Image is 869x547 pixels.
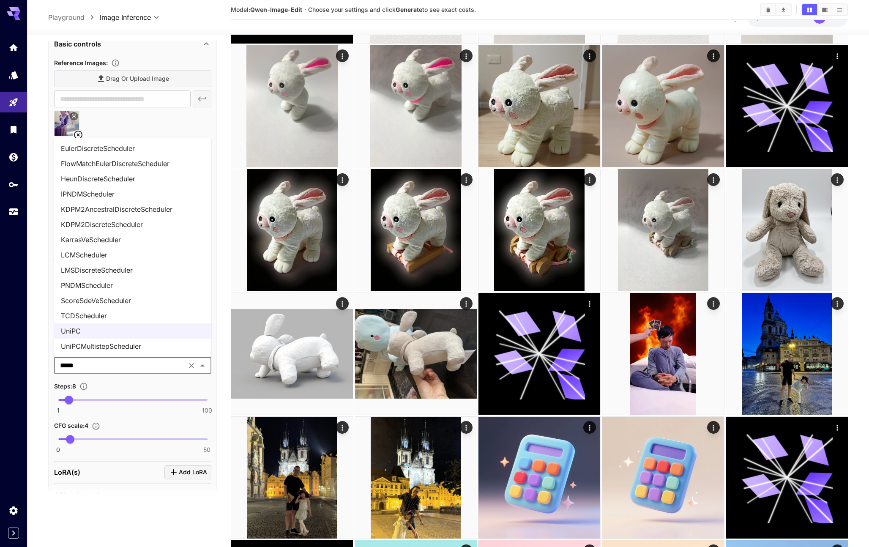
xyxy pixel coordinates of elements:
span: 1 [57,406,60,415]
li: EulerDiscreteScheduler [54,141,211,156]
div: API Keys [8,179,19,190]
button: Adjusts how closely the generated image aligns with the input prompt. A higher value enforces str... [88,422,104,430]
div: Usage [8,207,19,217]
img: 9k= [602,45,724,167]
img: 9k= [602,417,724,539]
img: 2Q== [726,293,848,415]
li: UniPCMultistepScheduler [54,339,211,354]
img: 2Q== [231,45,353,167]
button: Download All [776,4,791,15]
div: Actions [459,421,472,434]
div: Actions [583,49,596,62]
div: Playground [8,97,19,108]
button: Upload a reference image to guide the result. This is needed for Image-to-Image or Inpainting. Su... [108,59,123,67]
span: Steps : 8 [54,383,76,390]
div: Actions [583,173,596,186]
div: Actions [707,173,719,186]
a: Playground [48,12,85,22]
p: Basic controls [54,39,101,49]
div: Actions [583,297,596,310]
li: HeunDiscreteScheduler [54,171,211,186]
span: 0 [56,446,60,454]
button: Expand sidebar [8,528,19,539]
div: Actions [336,297,348,310]
img: 2Q== [231,293,353,415]
li: UniPC [54,323,211,339]
li: IPNDMScheduler [54,186,211,202]
span: 100 [202,406,212,415]
button: Show images in grid view [802,4,817,15]
li: PNDMScheduler [54,278,211,293]
span: Reference Images : [54,59,108,66]
li: FlowMatchEulerDiscreteScheduler [54,156,211,171]
span: Image Inference [100,12,151,22]
li: ScoreSdeVeScheduler [54,293,211,308]
div: Settings [8,505,19,516]
li: LMSDiscreteScheduler [54,263,211,278]
div: Home [8,41,19,52]
p: · [304,5,306,15]
div: Actions [707,421,719,434]
b: Qwen-Image-Edit [250,6,302,13]
img: 2Q== [726,169,848,291]
img: 2Q== [478,45,600,167]
img: 9k= [355,293,477,415]
img: 2Q== [478,169,600,291]
img: Z [355,169,477,291]
button: Click to add LoRA [164,465,211,479]
li: LCMScheduler [54,247,211,263]
b: Generate [396,6,422,13]
li: TCDScheduler [54,308,211,323]
span: Model: [231,6,302,13]
div: Actions [707,297,719,310]
span: CFG scale : 4 [54,422,88,429]
img: 9k= [355,417,477,539]
div: Actions [336,49,348,62]
div: Actions [831,49,843,62]
div: Actions [707,49,719,62]
nav: breadcrumb [48,12,100,22]
div: Actions [583,421,596,434]
img: Z [602,169,724,291]
div: Actions [831,297,843,310]
button: Clear Images [761,4,776,15]
div: Actions [336,173,348,186]
button: Show images in list view [832,4,847,15]
div: Wallet [8,152,19,162]
div: Clear ImagesDownload All [760,3,792,16]
div: Actions [831,173,843,186]
button: Clear [186,360,197,372]
div: Actions [336,421,348,434]
img: 2Q== [478,417,600,539]
span: Add LoRA [179,467,207,478]
div: Models [8,70,19,80]
span: 50 [203,446,210,454]
img: 2Q== [231,417,353,539]
li: KarrasVeScheduler [54,232,211,247]
div: Advanced controls [54,298,211,453]
div: Actions [831,421,843,434]
button: Show images in video view [817,4,832,15]
span: credits left [777,14,806,21]
img: 2Q== [602,293,724,415]
li: KDPM2DiscreteScheduler [54,217,211,232]
div: Library [8,124,19,135]
div: Actions [459,297,472,310]
img: 9k= [231,169,353,291]
li: KDPM2AncestralDiscreteScheduler [54,202,211,217]
div: Actions [459,49,472,62]
span: Choose your settings and click to see exact costs. [308,6,476,13]
div: Actions [459,173,472,186]
p: LoRA(s) [54,467,80,477]
span: $13.49 [756,14,777,21]
button: Set the number of denoising steps used to refine the image. More steps typically lead to higher q... [76,382,91,391]
button: Close [197,360,208,372]
div: Show images in grid viewShow images in video viewShow images in list view [801,3,848,16]
img: 2Q== [355,45,477,167]
div: Basic controls [54,34,211,54]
